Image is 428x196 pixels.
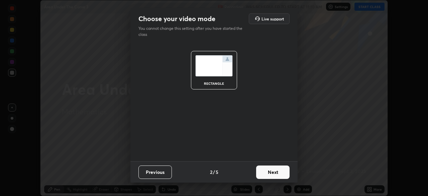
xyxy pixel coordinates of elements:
[210,169,212,176] h4: 2
[138,14,215,23] h2: Choose your video mode
[261,17,284,21] h5: Live support
[216,169,218,176] h4: 5
[201,82,227,85] div: rectangle
[195,55,233,76] img: normalScreenIcon.ae25ed63.svg
[138,25,247,38] p: You cannot change this setting after you have started the class
[138,166,172,179] button: Previous
[256,166,290,179] button: Next
[213,169,215,176] h4: /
